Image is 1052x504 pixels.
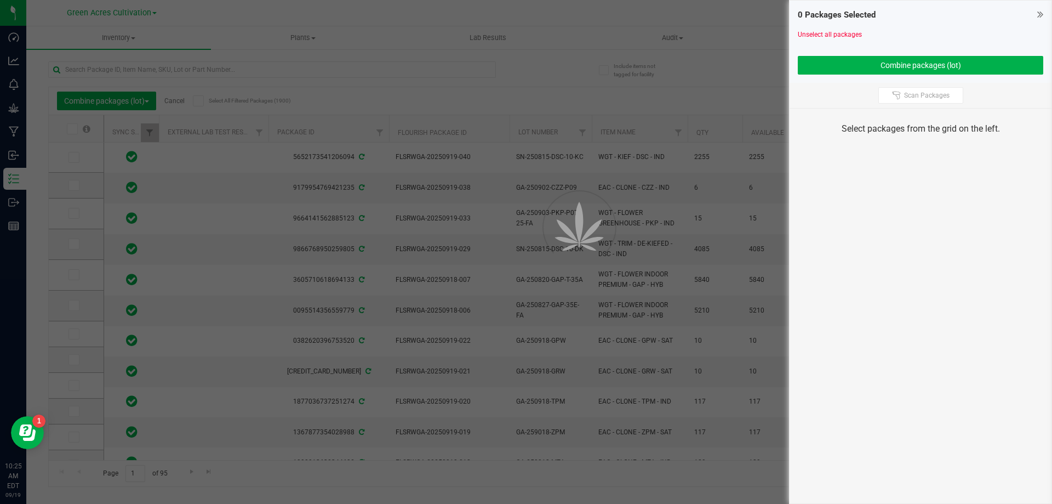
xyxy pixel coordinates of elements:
button: Combine packages (lot) [798,56,1043,75]
button: Scan Packages [878,87,963,104]
iframe: Resource center unread badge [32,415,45,428]
iframe: Resource center [11,416,44,449]
span: Scan Packages [904,91,950,100]
a: Unselect all packages [798,31,862,38]
div: Select packages from the grid on the left. [803,122,1038,135]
